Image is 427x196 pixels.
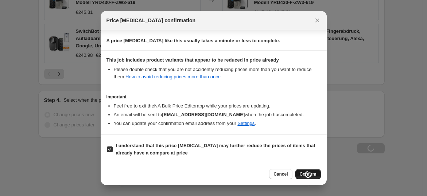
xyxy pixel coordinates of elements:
a: How to avoid reducing prices more than once [125,74,221,79]
span: Cancel [273,171,288,177]
span: Price [MEDICAL_DATA] confirmation [106,17,196,24]
li: An email will be sent to when the job has completed . [114,111,321,118]
button: Close [312,15,322,26]
b: This job includes product variants that appear to be reduced in price already [106,57,279,63]
li: You can update your confirmation email address from your . [114,120,321,127]
b: I understand that this price [MEDICAL_DATA] may further reduce the prices of items that already h... [116,143,315,156]
b: A price [MEDICAL_DATA] like this usually takes a minute or less to complete. [106,38,280,43]
h3: Important [106,94,321,100]
b: [EMAIL_ADDRESS][DOMAIN_NAME] [162,112,245,117]
button: Cancel [269,169,292,179]
li: Feel free to exit the NA Bulk Price Editor app while your prices are updating. [114,102,321,110]
li: Please double check that you are not accidently reducing prices more than you want to reduce them [114,66,321,81]
a: Settings [237,121,255,126]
